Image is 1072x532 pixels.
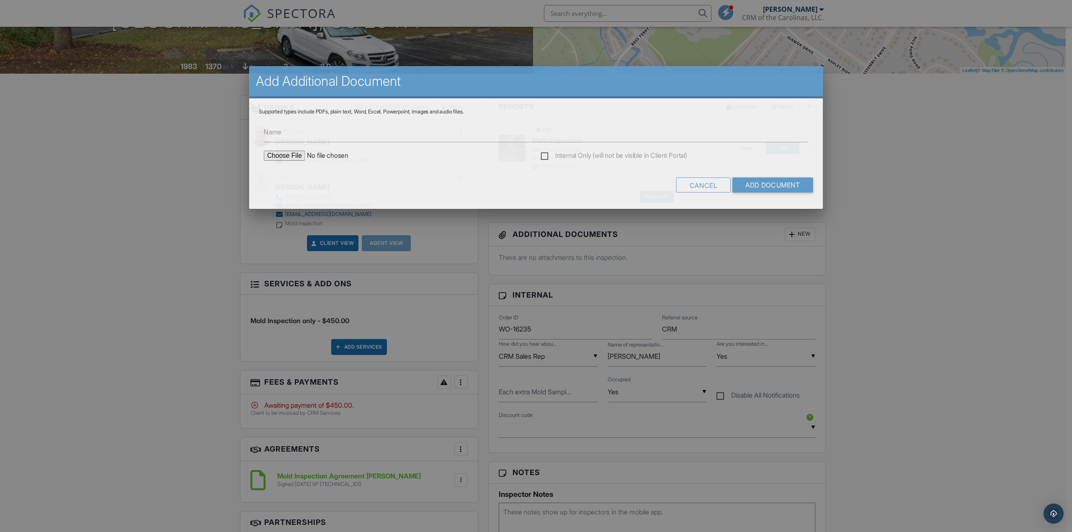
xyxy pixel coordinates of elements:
[256,73,817,90] h2: Add Additional Document
[259,108,813,115] div: Supported types include PDFs, plain text, Word, Excel, Powerpoint, images and audio files.
[676,177,731,193] div: Cancel
[541,152,687,162] label: Internal Only (will not be visible in Client Portal)
[264,127,281,136] label: Name
[1044,504,1064,524] div: Open Intercom Messenger
[732,177,813,193] input: Add Document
